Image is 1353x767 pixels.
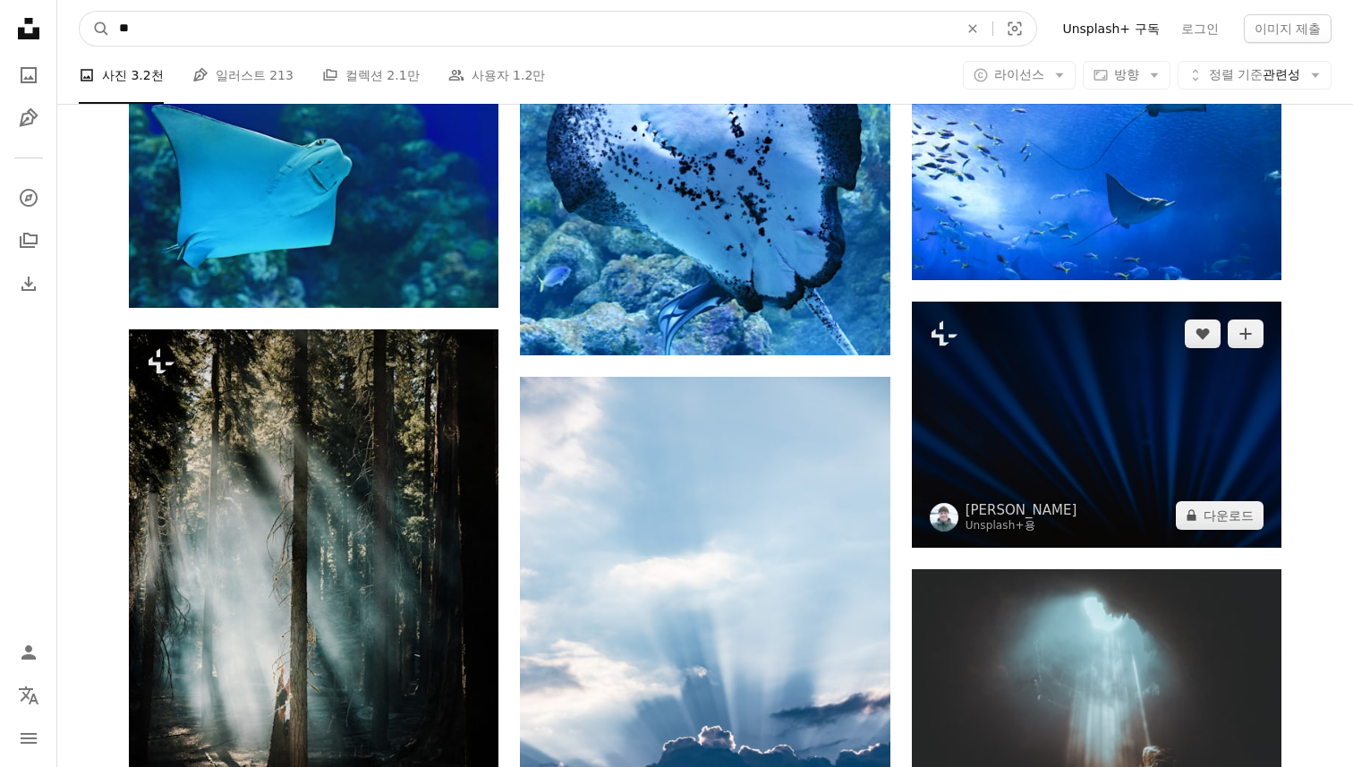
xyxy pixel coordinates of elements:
[963,61,1076,89] button: 라이선스
[1176,501,1264,530] button: 다운로드
[966,519,1025,532] a: Unsplash+
[448,47,546,104] a: 사용자 1.2만
[912,693,1281,709] a: 구멍에 밧줄
[912,302,1281,548] img: 선이 있는 검은색과 파란색 배경
[993,12,1036,46] button: 시각적 검색
[269,65,294,85] span: 213
[1083,61,1170,89] button: 방향
[1185,320,1221,348] button: 좋아요
[912,33,1281,279] img: 회색 가오리 수중 사진
[80,12,110,46] button: Unsplash 검색
[966,501,1077,519] a: [PERSON_NAME]
[953,12,992,46] button: 삭제
[912,148,1281,164] a: 회색 가오리 수중 사진
[11,720,47,756] button: 메뉴
[192,47,294,104] a: 일러스트 213
[11,678,47,713] button: 언어
[520,646,889,662] a: 구름의 실루엣 위의 태양 광선
[11,180,47,216] a: 탐색
[387,65,419,85] span: 2.1만
[1244,14,1332,43] button: 이미지 제출
[11,635,47,670] a: 로그인 / 가입
[322,47,420,104] a: 컬렉션 2.1만
[11,223,47,259] a: 컬렉션
[1170,14,1230,43] a: 로그인
[1051,14,1170,43] a: Unsplash+ 구독
[1114,67,1139,81] span: 방향
[966,519,1077,533] div: 용
[11,11,47,50] a: 홈 — Unsplash
[11,266,47,302] a: 다운로드 내역
[1209,67,1263,81] span: 정렬 기준
[79,11,1037,47] form: 사이트 전체에서 이미지 찾기
[129,60,498,308] img: 산호초 근처의 가오리
[129,598,498,614] a: 키 큰 나무들로 가득한 숲
[930,503,958,532] img: Hans Isaacson의 프로필로 이동
[994,67,1044,81] span: 라이선스
[1178,61,1332,89] button: 정렬 기준관련성
[1209,66,1300,84] span: 관련성
[513,65,545,85] span: 1.2만
[11,57,47,93] a: 사진
[912,416,1281,432] a: 선이 있는 검은색과 파란색 배경
[129,175,498,192] a: 산호초 근처의 가오리
[11,100,47,136] a: 일러스트
[1228,320,1264,348] button: 컬렉션에 추가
